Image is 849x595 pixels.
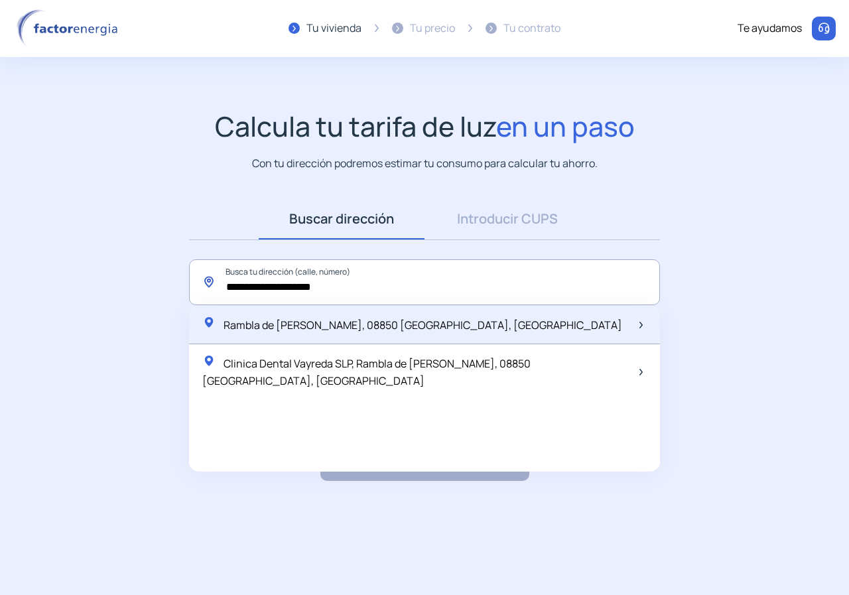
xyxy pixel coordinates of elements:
[202,354,216,367] img: location-pin-green.svg
[496,107,635,145] span: en un paso
[13,9,126,48] img: logo factor
[306,20,361,37] div: Tu vivienda
[639,369,643,375] img: arrow-next-item.svg
[639,322,643,328] img: arrow-next-item.svg
[259,198,424,239] a: Buscar dirección
[224,318,622,332] span: Rambla de [PERSON_NAME], 08850 [GEOGRAPHIC_DATA], [GEOGRAPHIC_DATA]
[738,20,802,37] div: Te ayudamos
[215,110,635,143] h1: Calcula tu tarifa de luz
[410,20,455,37] div: Tu precio
[202,316,216,329] img: location-pin-green.svg
[424,198,590,239] a: Introducir CUPS
[817,22,830,35] img: llamar
[252,155,598,172] p: Con tu dirección podremos estimar tu consumo para calcular tu ahorro.
[202,356,531,388] span: Clinica Dental Vayreda SLP, Rambla de [PERSON_NAME], 08850 [GEOGRAPHIC_DATA], [GEOGRAPHIC_DATA]
[503,20,560,37] div: Tu contrato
